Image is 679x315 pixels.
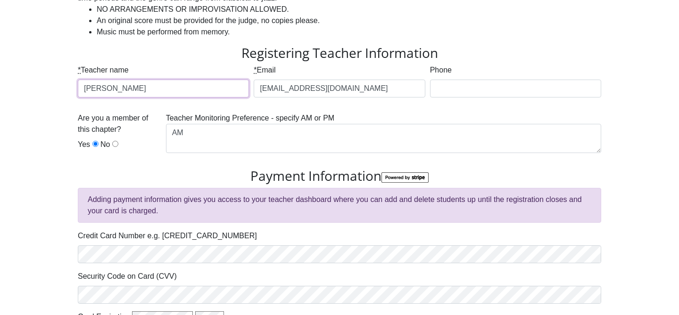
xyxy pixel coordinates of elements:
abbr: required [254,66,257,74]
h3: Registering Teacher Information [78,45,601,61]
label: Are you a member of this chapter? [78,113,161,135]
label: Credit Card Number e.g. [CREDIT_CARD_NUMBER] [78,230,257,242]
label: Yes [78,139,90,150]
img: StripeBadge-6abf274609356fb1c7d224981e4c13d8e07f95b5cc91948bd4e3604f74a73e6b.png [381,172,429,183]
li: NO ARRANGEMENTS OR IMPROVISATION ALLOWED. [97,4,601,15]
h3: Payment Information [78,168,601,184]
li: Music must be performed from memory. [97,26,601,38]
label: Security Code on Card (CVV) [78,271,177,282]
div: Adding payment information gives you access to your teacher dashboard where you can add and delet... [78,188,601,223]
abbr: required [78,66,81,74]
label: Teacher name [78,65,129,76]
li: An original score must be provided for the judge, no copies please. [97,15,601,26]
div: Teacher Monitoring Preference - specify AM or PM [164,113,604,161]
label: Phone [430,65,452,76]
label: No [100,139,110,150]
label: Email [254,65,275,76]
